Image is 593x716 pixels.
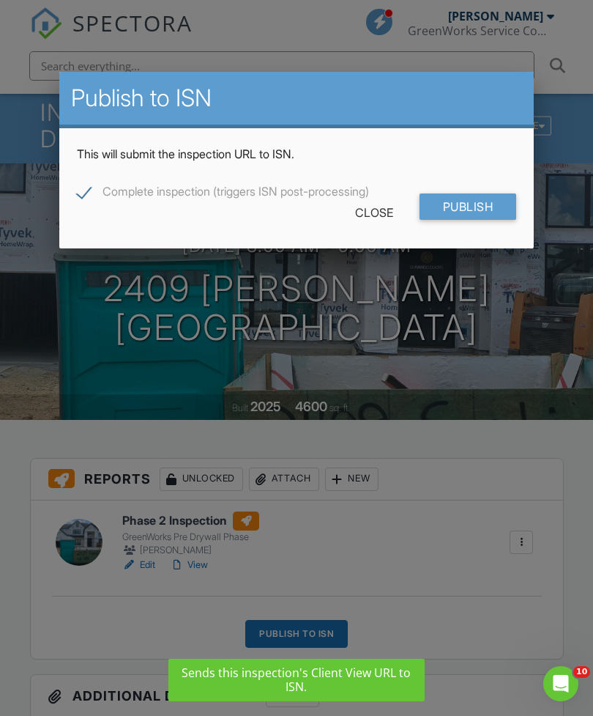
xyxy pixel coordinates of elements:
span: 10 [573,666,590,678]
label: Complete inspection (triggers ISN post-processing) [77,185,369,203]
iframe: Intercom live chat [543,666,578,701]
input: Publish [419,193,517,220]
div: Close [332,199,417,226]
h2: Publish to ISN [71,84,522,113]
p: This will submit the inspection URL to ISN. [77,146,516,162]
